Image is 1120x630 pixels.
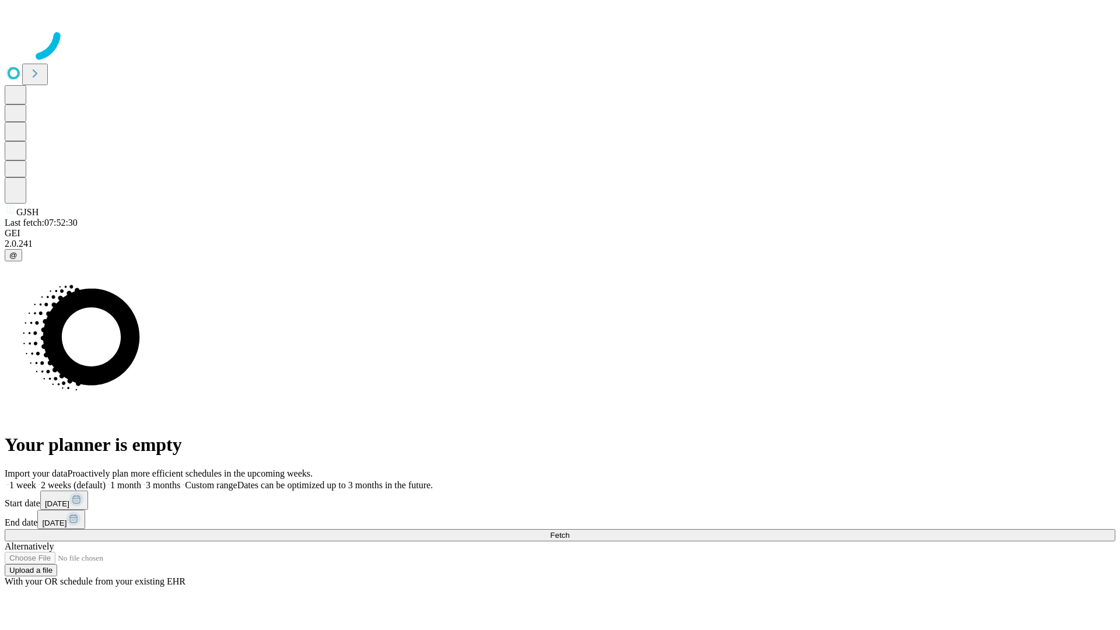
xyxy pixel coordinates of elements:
[110,480,141,490] span: 1 month
[5,239,1115,249] div: 2.0.241
[5,434,1115,456] h1: Your planner is empty
[68,468,313,478] span: Proactively plan more efficient schedules in the upcoming weeks.
[5,529,1115,541] button: Fetch
[5,510,1115,529] div: End date
[5,491,1115,510] div: Start date
[40,491,88,510] button: [DATE]
[185,480,237,490] span: Custom range
[45,499,69,508] span: [DATE]
[5,228,1115,239] div: GEI
[5,249,22,261] button: @
[5,564,57,576] button: Upload a file
[42,519,66,527] span: [DATE]
[9,480,36,490] span: 1 week
[5,218,78,228] span: Last fetch: 07:52:30
[9,251,17,260] span: @
[16,207,38,217] span: GJSH
[41,480,106,490] span: 2 weeks (default)
[237,480,433,490] span: Dates can be optimized up to 3 months in the future.
[5,576,185,586] span: With your OR schedule from your existing EHR
[5,468,68,478] span: Import your data
[146,480,180,490] span: 3 months
[5,541,54,551] span: Alternatively
[37,510,85,529] button: [DATE]
[550,531,569,540] span: Fetch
